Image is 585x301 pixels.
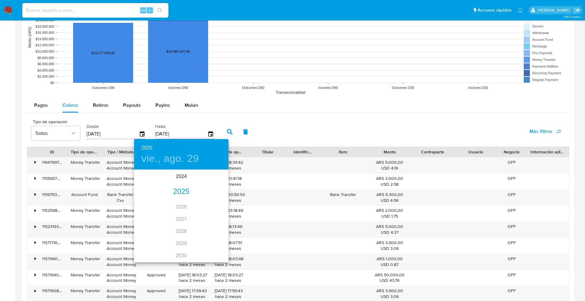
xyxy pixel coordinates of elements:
button: 2025 [141,144,152,152]
button: vie., ago. 29 [141,152,199,165]
div: 2025 [134,186,229,198]
div: 2024 [134,170,229,183]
